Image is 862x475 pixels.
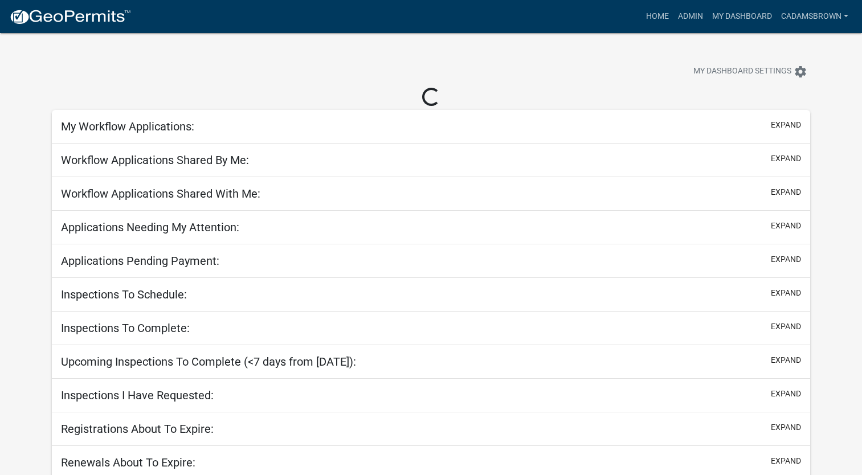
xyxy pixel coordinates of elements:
h5: Inspections I Have Requested: [61,388,214,402]
button: expand [771,220,801,232]
i: settings [794,65,807,79]
h5: Inspections To Complete: [61,321,190,335]
button: expand [771,153,801,165]
button: expand [771,354,801,366]
h5: Renewals About To Expire: [61,456,195,469]
button: expand [771,186,801,198]
button: expand [771,421,801,433]
a: My Dashboard [708,6,777,27]
button: expand [771,119,801,131]
h5: Applications Pending Payment: [61,254,219,268]
a: Home [642,6,673,27]
h5: My Workflow Applications: [61,120,194,133]
h5: Applications Needing My Attention: [61,220,239,234]
h5: Upcoming Inspections To Complete (<7 days from [DATE]): [61,355,356,368]
button: expand [771,253,801,265]
h5: Workflow Applications Shared With Me: [61,187,260,200]
span: My Dashboard Settings [693,65,791,79]
button: expand [771,388,801,400]
button: expand [771,455,801,467]
button: My Dashboard Settingssettings [684,60,816,83]
button: expand [771,287,801,299]
a: cadamsbrown [777,6,853,27]
button: expand [771,321,801,333]
h5: Inspections To Schedule: [61,288,187,301]
h5: Registrations About To Expire: [61,422,214,436]
a: Admin [673,6,708,27]
h5: Workflow Applications Shared By Me: [61,153,249,167]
